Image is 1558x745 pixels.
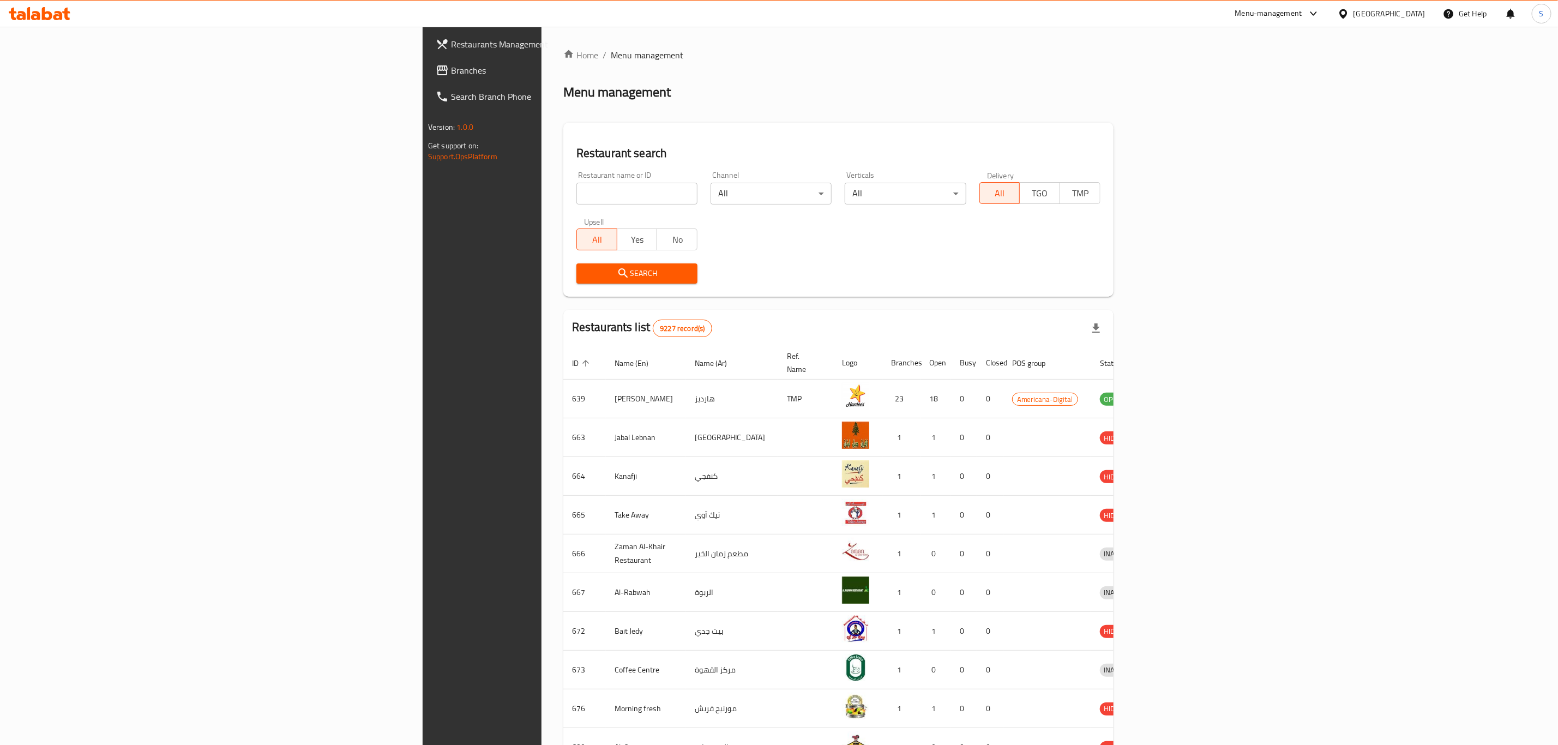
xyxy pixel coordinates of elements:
[921,534,951,573] td: 0
[428,139,478,153] span: Get support on:
[951,651,977,689] td: 0
[882,418,921,457] td: 1
[572,357,593,370] span: ID
[686,651,778,689] td: مركز القهوة
[921,612,951,651] td: 1
[845,183,966,205] div: All
[921,496,951,534] td: 1
[951,457,977,496] td: 0
[842,576,869,604] img: Al-Rabwah
[1100,664,1137,676] span: INACTIVE
[1100,393,1127,406] span: OPEN
[1100,509,1133,522] span: HIDDEN
[653,323,711,334] span: 9227 record(s)
[451,64,674,77] span: Branches
[951,573,977,612] td: 0
[427,57,683,83] a: Branches
[686,496,778,534] td: تيك آوي
[451,38,674,51] span: Restaurants Management
[921,346,951,380] th: Open
[882,457,921,496] td: 1
[842,460,869,488] img: Kanafji
[842,499,869,526] img: Take Away
[984,185,1016,201] span: All
[1100,548,1137,561] div: INACTIVE
[882,346,921,380] th: Branches
[842,615,869,642] img: Bait Jedy
[1100,664,1137,677] div: INACTIVE
[686,457,778,496] td: كنفجي
[778,380,833,418] td: TMP
[1100,548,1137,560] span: INACTIVE
[977,534,1003,573] td: 0
[882,496,921,534] td: 1
[576,145,1100,161] h2: Restaurant search
[951,418,977,457] td: 0
[686,380,778,418] td: هارديز
[617,229,658,250] button: Yes
[661,232,693,248] span: No
[686,534,778,573] td: مطعم زمان الخير
[576,229,617,250] button: All
[951,612,977,651] td: 0
[1539,8,1544,20] span: S
[833,346,882,380] th: Logo
[572,319,712,337] h2: Restaurants list
[921,651,951,689] td: 0
[977,689,1003,728] td: 0
[456,120,473,134] span: 1.0.0
[686,612,778,651] td: بيت جدي
[977,651,1003,689] td: 0
[1100,625,1133,638] div: HIDDEN
[842,538,869,565] img: Zaman Al-Khair Restaurant
[951,380,977,418] td: 0
[787,350,820,376] span: Ref. Name
[576,263,697,284] button: Search
[1024,185,1056,201] span: TGO
[1100,702,1133,715] span: HIDDEN
[1100,625,1133,638] span: HIDDEN
[987,171,1014,179] label: Delivery
[951,496,977,534] td: 0
[428,120,455,134] span: Version:
[1100,431,1133,444] div: HIDDEN
[1100,586,1137,599] span: INACTIVE
[977,418,1003,457] td: 0
[1019,182,1060,204] button: TGO
[951,689,977,728] td: 0
[576,183,697,205] input: Search for restaurant name or ID..
[979,182,1020,204] button: All
[428,149,497,164] a: Support.OpsPlatform
[1100,357,1135,370] span: Status
[657,229,697,250] button: No
[882,612,921,651] td: 1
[1100,471,1133,483] span: HIDDEN
[1100,432,1133,444] span: HIDDEN
[977,612,1003,651] td: 0
[951,346,977,380] th: Busy
[686,689,778,728] td: مورنيج فريش
[882,380,921,418] td: 23
[882,534,921,573] td: 1
[581,232,613,248] span: All
[921,457,951,496] td: 1
[695,357,741,370] span: Name (Ar)
[882,651,921,689] td: 1
[622,232,653,248] span: Yes
[921,380,951,418] td: 18
[711,183,832,205] div: All
[563,49,1114,62] nav: breadcrumb
[1064,185,1096,201] span: TMP
[1012,357,1060,370] span: POS group
[977,346,1003,380] th: Closed
[951,534,977,573] td: 0
[921,418,951,457] td: 1
[584,218,604,225] label: Upsell
[977,380,1003,418] td: 0
[451,90,674,103] span: Search Branch Phone
[585,267,689,280] span: Search
[1060,182,1100,204] button: TMP
[977,496,1003,534] td: 0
